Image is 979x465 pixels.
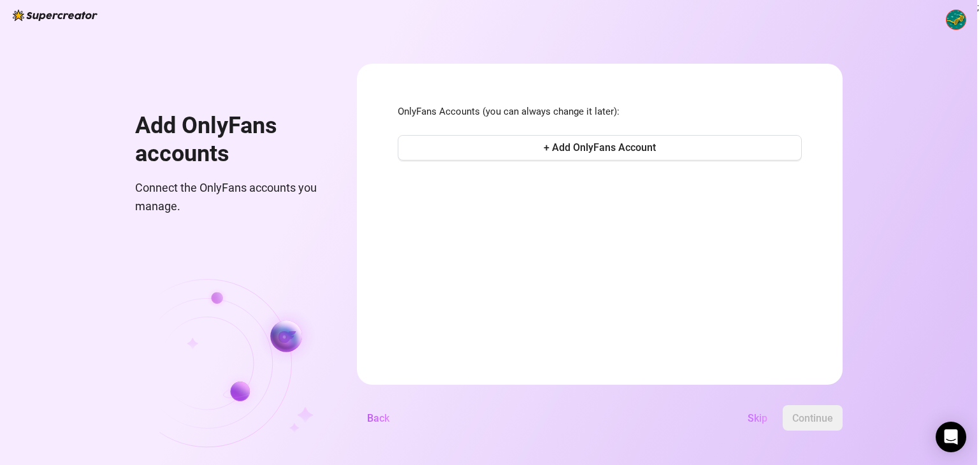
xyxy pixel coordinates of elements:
[13,10,98,21] img: logo
[135,112,326,168] h1: Add OnlyFans accounts
[748,412,767,424] span: Skip
[398,135,802,161] button: + Add OnlyFans Account
[544,141,656,154] span: + Add OnlyFans Account
[398,104,802,120] span: OnlyFans Accounts (you can always change it later):
[946,10,966,29] img: ACg8ocKiYlEujjDmylRB3kjzUScc3-o_g1KuwJYX5vGhVLMunr4PzQ=s96-c
[737,405,778,431] button: Skip
[357,405,400,431] button: Back
[367,412,389,424] span: Back
[783,405,843,431] button: Continue
[936,422,966,452] div: Open Intercom Messenger
[135,179,326,215] span: Connect the OnlyFans accounts you manage.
